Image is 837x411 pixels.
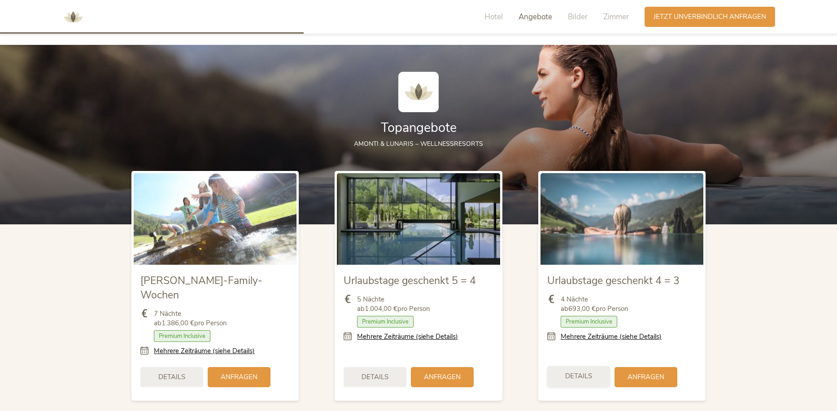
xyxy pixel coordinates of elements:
[365,304,397,313] b: 1.004,00 €
[628,372,664,382] span: Anfragen
[519,12,552,22] span: Angebote
[154,309,227,328] span: 7 Nächte ab pro Person
[134,173,296,265] img: Sommer-Family-Wochen
[154,330,210,342] span: Premium Inclusive
[547,274,680,288] span: Urlaubstage geschenkt 4 = 3
[154,346,255,356] a: Mehrere Zeiträume (siehe Details)
[357,316,414,328] span: Premium Inclusive
[221,372,257,382] span: Anfragen
[424,372,461,382] span: Anfragen
[337,173,500,265] img: Urlaubstage geschenkt 5 = 4
[565,372,592,381] span: Details
[561,316,617,328] span: Premium Inclusive
[158,372,185,382] span: Details
[568,12,588,22] span: Bilder
[357,332,458,341] a: Mehrere Zeiträume (siehe Details)
[140,274,262,302] span: [PERSON_NAME]-Family-Wochen
[398,72,439,112] img: AMONTI & LUNARIS Wellnessresort
[357,295,430,314] span: 5 Nächte ab pro Person
[161,319,194,328] b: 1.386,00 €
[60,4,87,31] img: AMONTI & LUNARIS Wellnessresort
[603,12,629,22] span: Zimmer
[354,140,483,148] span: AMONTI & LUNARIS – Wellnessresorts
[362,372,388,382] span: Details
[654,12,766,22] span: Jetzt unverbindlich anfragen
[541,173,703,265] img: Urlaubstage geschenkt 4 = 3
[561,332,662,341] a: Mehrere Zeiträume (siehe Details)
[561,295,628,314] span: 4 Nächte ab pro Person
[381,119,457,136] span: Topangebote
[484,12,503,22] span: Hotel
[568,304,596,313] b: 693,00 €
[344,274,476,288] span: Urlaubstage geschenkt 5 = 4
[60,13,87,20] a: AMONTI & LUNARIS Wellnessresort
